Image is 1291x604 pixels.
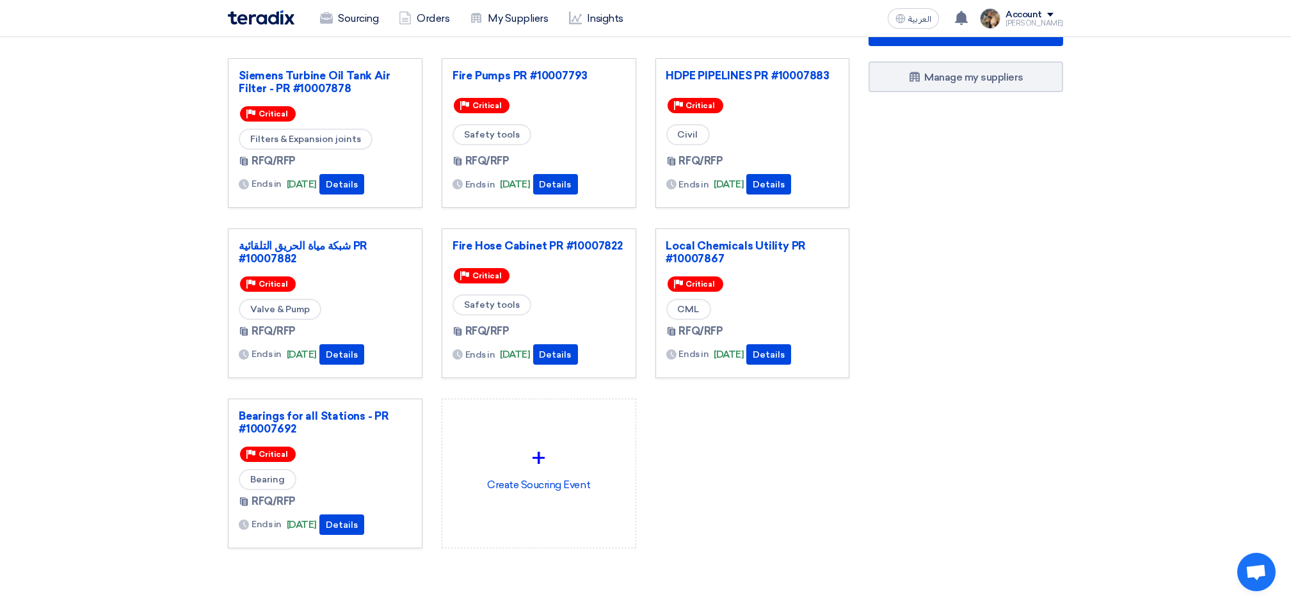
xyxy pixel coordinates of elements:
span: Valve & Pump [239,299,321,320]
span: Bearing [239,469,296,490]
div: Account [1006,10,1042,20]
a: HDPE PIPELINES PR #10007883 [666,69,839,82]
a: My Suppliers [460,4,558,33]
button: العربية [888,8,939,29]
span: RFQ/RFP [252,154,296,169]
div: [PERSON_NAME] [1006,20,1063,27]
span: RFQ/RFP [252,494,296,509]
a: شبكة مياة الحريق التلقائية PR #10007882 [239,239,412,265]
div: Open chat [1237,553,1276,591]
a: Manage my suppliers [869,61,1063,92]
img: file_1710751448746.jpg [980,8,1000,29]
span: [DATE] [714,347,744,362]
span: Critical [259,109,288,118]
span: Ends in [679,178,709,191]
span: Ends in [465,178,495,191]
span: Safety tools [453,124,531,145]
button: Details [746,344,791,365]
span: RFQ/RFP [679,324,723,339]
span: Ends in [679,347,709,361]
button: Details [533,344,578,365]
a: Orders [389,4,460,33]
span: Critical [472,271,502,280]
a: Siemens Turbine Oil Tank Air Filter - PR #10007878 [239,69,412,95]
span: Critical [259,450,288,459]
span: CML [666,299,711,320]
span: [DATE] [500,347,530,362]
span: [DATE] [714,177,744,192]
span: Ends in [465,348,495,362]
span: Civil [666,124,710,145]
span: Critical [472,101,502,110]
span: Critical [259,280,288,289]
span: RFQ/RFP [679,154,723,169]
span: Ends in [252,347,282,361]
a: Fire Pumps PR #10007793 [453,69,625,82]
span: [DATE] [500,177,530,192]
span: RFQ/RFP [252,324,296,339]
button: Details [319,344,364,365]
span: Ends in [252,518,282,531]
span: [DATE] [287,177,317,192]
a: Bearings for all Stations - PR #10007692 [239,409,412,435]
div: Create Soucring Event [453,409,625,522]
img: Teradix logo [228,10,294,25]
a: Fire Hose Cabinet PR #10007822 [453,239,625,252]
button: Details [319,174,364,195]
div: + [453,439,625,477]
a: Sourcing [310,4,389,33]
button: Details [319,514,364,535]
button: Details [533,174,578,195]
a: Insights [559,4,634,33]
span: RFQ/RFP [465,324,509,339]
span: العربية [908,15,931,24]
span: Ends in [252,177,282,191]
span: [DATE] [287,518,317,532]
span: Filters & Expansion joints [239,129,373,150]
span: [DATE] [287,347,317,362]
span: RFQ/RFP [465,154,509,169]
button: Details [746,174,791,195]
span: Safety tools [453,294,531,315]
a: Local Chemicals Utility PR #10007867 [666,239,839,265]
span: Critical [686,280,716,289]
span: Critical [686,101,716,110]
